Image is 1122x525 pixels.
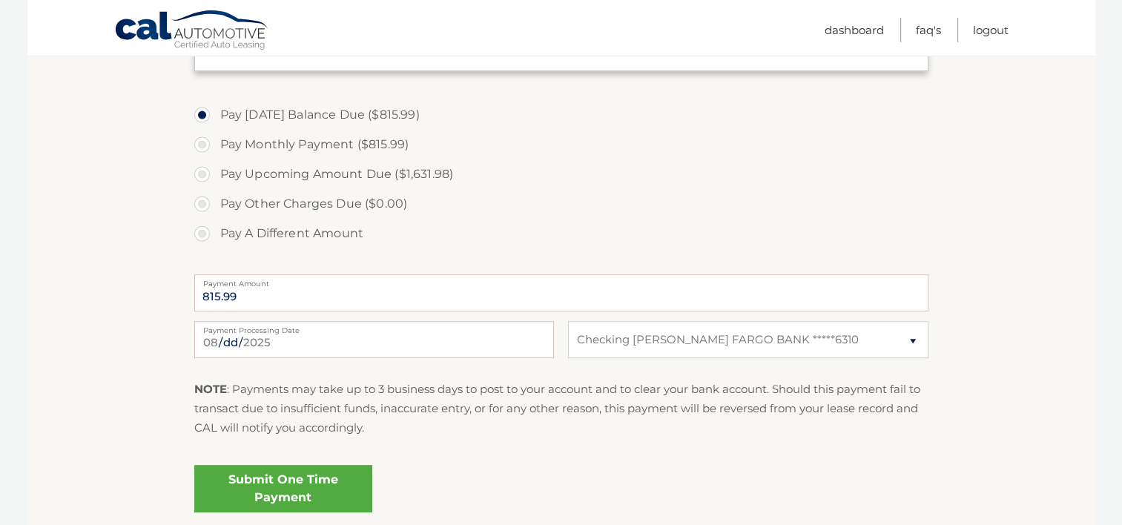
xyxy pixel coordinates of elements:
a: Logout [973,18,1009,42]
label: Pay Monthly Payment ($815.99) [194,130,928,159]
label: Payment Amount [194,274,928,286]
input: Payment Date [194,321,554,358]
a: Submit One Time Payment [194,465,372,512]
label: Pay Other Charges Due ($0.00) [194,189,928,219]
label: Pay A Different Amount [194,219,928,248]
a: Cal Automotive [114,10,270,53]
label: Payment Processing Date [194,321,554,333]
input: Payment Amount [194,274,928,311]
a: FAQ's [916,18,941,42]
label: Pay [DATE] Balance Due ($815.99) [194,100,928,130]
label: Pay Upcoming Amount Due ($1,631.98) [194,159,928,189]
a: Dashboard [825,18,884,42]
strong: NOTE [194,382,227,396]
p: : Payments may take up to 3 business days to post to your account and to clear your bank account.... [194,380,928,438]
